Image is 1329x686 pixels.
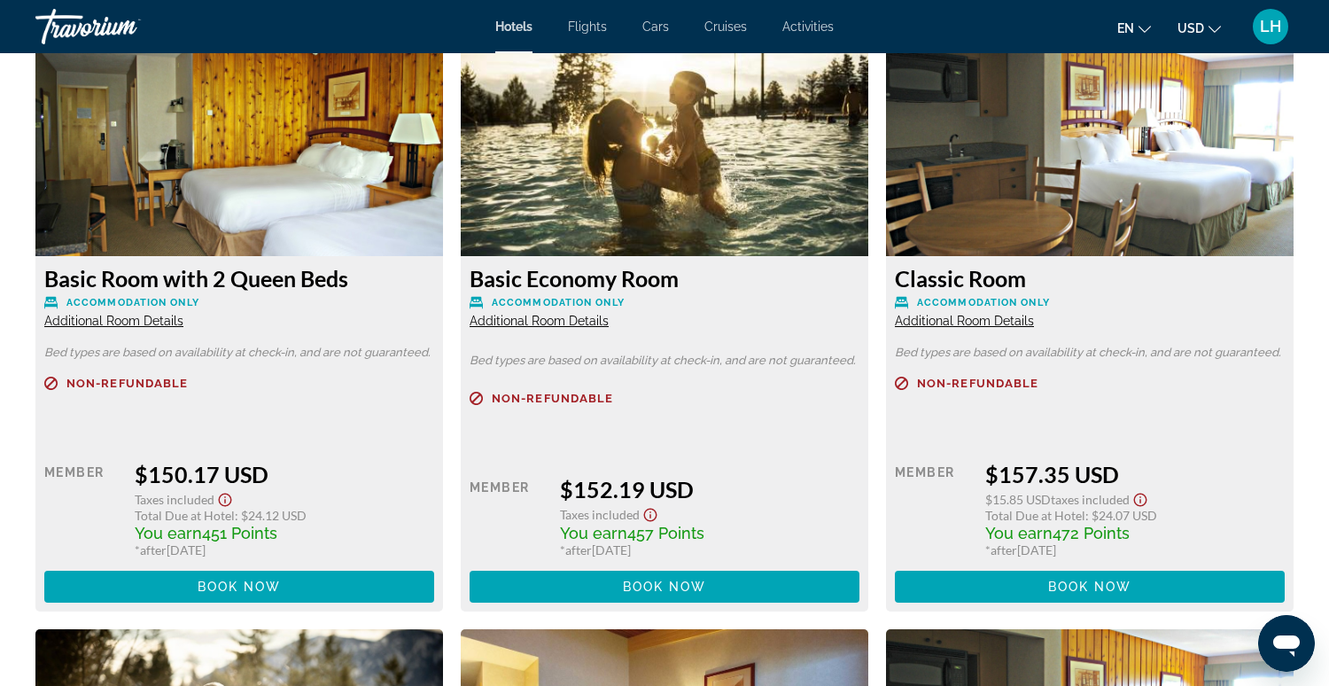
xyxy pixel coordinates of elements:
span: You earn [135,524,202,542]
h3: Basic Room with 2 Queen Beds [44,265,434,292]
span: after [140,542,167,557]
img: d53fddbf-dbe3-4661-8c77-04663a6ac0e6.jpeg [461,35,868,256]
span: You earn [985,524,1053,542]
span: Non-refundable [492,393,613,404]
iframe: Button to launch messaging window [1258,615,1315,672]
span: after [991,542,1017,557]
span: Non-refundable [66,378,188,389]
span: Accommodation Only [66,297,199,308]
h3: Basic Economy Room [470,265,859,292]
button: Book now [44,571,434,603]
span: You earn [560,524,627,542]
span: USD [1177,21,1204,35]
span: Total Due at Hotel [135,508,235,523]
span: Additional Room Details [44,314,183,328]
span: Book now [1048,580,1132,594]
button: Show Taxes and Fees disclaimer [214,487,236,508]
div: * [DATE] [135,542,434,557]
div: $152.19 USD [560,476,859,503]
div: Member [470,476,547,557]
button: Book now [470,571,859,603]
span: 457 Points [627,524,704,542]
p: Bed types are based on availability at check-in, and are not guaranteed. [470,355,859,367]
a: Cruises [704,19,747,34]
img: 30f976e9-1236-4e13-8959-d4ef787f2f26.jpeg [886,35,1294,256]
span: 472 Points [1053,524,1130,542]
a: Cars [642,19,669,34]
a: Travorium [35,4,213,50]
span: Taxes included [135,492,214,507]
span: Taxes included [560,507,640,522]
span: Book now [198,580,282,594]
span: Book now [623,580,707,594]
span: after [565,542,592,557]
div: Member [44,461,121,557]
span: Accommodation Only [492,297,625,308]
span: LH [1260,18,1281,35]
button: Show Taxes and Fees disclaimer [640,503,661,523]
div: * [DATE] [560,542,859,557]
p: Bed types are based on availability at check-in, and are not guaranteed. [895,347,1285,359]
span: en [1117,21,1134,35]
div: * [DATE] [985,542,1285,557]
a: Flights [568,19,607,34]
span: 451 Points [202,524,277,542]
button: User Menu [1247,8,1294,45]
button: Change language [1117,15,1151,41]
div: $157.35 USD [985,461,1285,487]
span: Additional Room Details [895,314,1034,328]
div: $150.17 USD [135,461,434,487]
button: Show Taxes and Fees disclaimer [1130,487,1151,508]
span: Non-refundable [917,378,1038,389]
span: Total Due at Hotel [985,508,1085,523]
img: d475e112-63af-40a2-88f2-b701526d475f.jpeg [35,35,443,256]
span: Additional Room Details [470,314,609,328]
a: Hotels [495,19,532,34]
span: Taxes included [1051,492,1130,507]
span: Accommodation Only [917,297,1050,308]
h3: Classic Room [895,265,1285,292]
a: Activities [782,19,834,34]
div: Member [895,461,972,557]
p: Bed types are based on availability at check-in, and are not guaranteed. [44,347,434,359]
div: : $24.07 USD [985,508,1285,523]
div: : $24.12 USD [135,508,434,523]
button: Change currency [1177,15,1221,41]
span: $15.85 USD [985,492,1051,507]
button: Book now [895,571,1285,603]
